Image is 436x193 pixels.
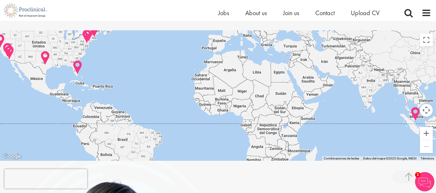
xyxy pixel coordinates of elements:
[283,9,299,17] a: Join us
[351,9,380,17] a: Upload CV
[420,104,433,117] button: Controles de visualización del mapa
[2,152,23,161] a: Abre esta zona en Google Maps (se abre en una nueva ventana)
[245,9,267,17] a: About us
[218,9,229,17] a: Jobs
[421,157,434,160] a: Términos (se abre en una nueva pestaña)
[315,9,335,17] a: Contact
[420,34,433,46] button: Cambiar a la vista en pantalla completa
[363,157,417,160] span: Datos del mapa ©2025 Google, INEGI
[324,156,359,161] button: Combinaciones de teclas
[5,169,87,188] iframe: reCAPTCHA
[420,127,433,140] button: Ampliar
[415,172,434,191] img: Chatbot
[415,172,421,178] span: 1
[2,152,23,161] img: Google
[420,140,433,153] button: Reducir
